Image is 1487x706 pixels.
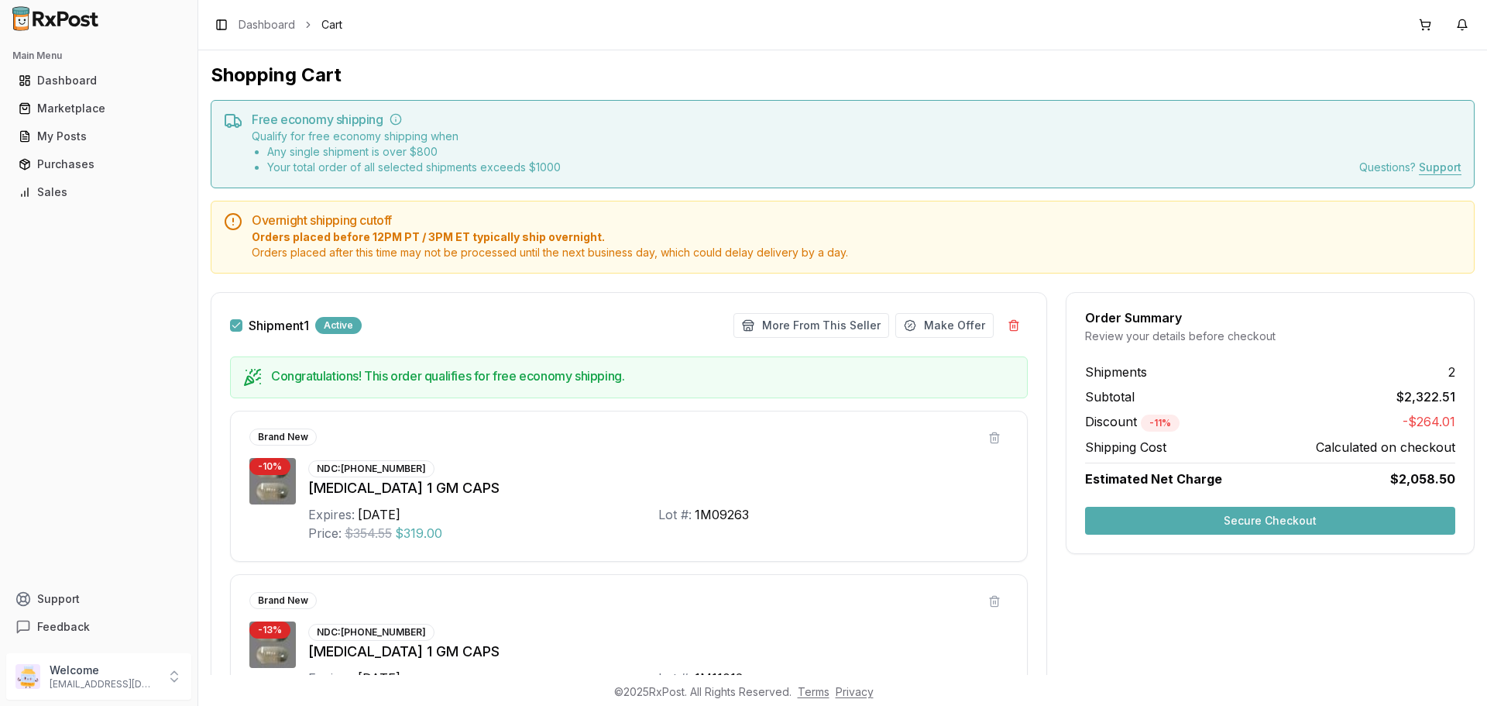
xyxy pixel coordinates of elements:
[249,319,309,332] label: Shipment 1
[6,613,191,641] button: Feedback
[1396,387,1455,406] span: $2,322.51
[12,95,185,122] a: Marketplace
[1316,438,1455,456] span: Calculated on checkout
[1403,412,1455,432] span: -$264.01
[895,313,994,338] button: Make Offer
[658,505,692,524] div: Lot #:
[249,429,317,446] div: Brand New
[308,460,434,477] div: NDC: [PHONE_NUMBER]
[249,622,290,639] div: - 13 %
[12,67,185,95] a: Dashboard
[6,152,191,177] button: Purchases
[308,524,342,542] div: Price:
[6,124,191,149] button: My Posts
[19,73,179,88] div: Dashboard
[19,157,179,172] div: Purchases
[1359,160,1461,175] div: Questions?
[249,622,296,668] img: Vascepa 1 GM CAPS
[249,458,296,505] img: Vascepa 1 GM CAPS
[19,129,179,144] div: My Posts
[15,664,40,689] img: User avatar
[1448,363,1455,381] span: 2
[252,129,561,175] div: Qualify for free economy shipping when
[252,229,1461,245] span: Orders placed before 12PM PT / 3PM ET typically ship overnight.
[249,458,290,475] div: - 10 %
[267,160,561,175] li: Your total order of all selected shipments exceeds $ 1000
[249,592,317,609] div: Brand New
[19,184,179,200] div: Sales
[1085,312,1455,324] div: Order Summary
[1085,414,1180,429] span: Discount
[12,122,185,150] a: My Posts
[358,669,400,687] div: [DATE]
[271,370,1015,382] h5: Congratulations! This order qualifies for free economy shipping.
[836,685,874,698] a: Privacy
[321,17,342,33] span: Cart
[1085,438,1166,456] span: Shipping Cost
[1085,471,1222,487] span: Estimated Net Charge
[733,313,889,338] button: More From This Seller
[37,619,90,635] span: Feedback
[1085,329,1455,344] div: Review your details before checkout
[1085,387,1135,406] span: Subtotal
[315,317,362,334] div: Active
[308,641,1008,663] div: [MEDICAL_DATA] 1 GM CAPS
[211,63,1475,88] h1: Shopping Cart
[308,624,434,641] div: NDC: [PHONE_NUMBER]
[6,6,105,31] img: RxPost Logo
[695,505,749,524] div: 1M09263
[1085,507,1455,535] button: Secure Checkout
[1141,415,1180,432] div: - 11 %
[395,524,442,542] span: $319.00
[658,669,692,687] div: Lot #:
[12,150,185,178] a: Purchases
[12,178,185,206] a: Sales
[267,144,561,160] li: Any single shipment is over $ 800
[6,96,191,121] button: Marketplace
[308,505,355,524] div: Expires:
[308,477,1008,499] div: [MEDICAL_DATA] 1 GM CAPS
[6,180,191,205] button: Sales
[308,669,355,687] div: Expires:
[239,17,342,33] nav: breadcrumb
[50,663,157,678] p: Welcome
[252,245,1461,260] span: Orders placed after this time may not be processed until the next business day, which could delay...
[6,68,191,93] button: Dashboard
[358,505,400,524] div: [DATE]
[12,50,185,62] h2: Main Menu
[239,17,295,33] a: Dashboard
[252,214,1461,226] h5: Overnight shipping cutoff
[50,678,157,691] p: [EMAIL_ADDRESS][DOMAIN_NAME]
[695,669,743,687] div: 1M11012
[252,113,1461,126] h5: Free economy shipping
[19,101,179,116] div: Marketplace
[1085,363,1147,381] span: Shipments
[345,524,392,542] span: $354.55
[798,685,829,698] a: Terms
[1390,470,1455,488] span: $2,058.50
[6,585,191,613] button: Support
